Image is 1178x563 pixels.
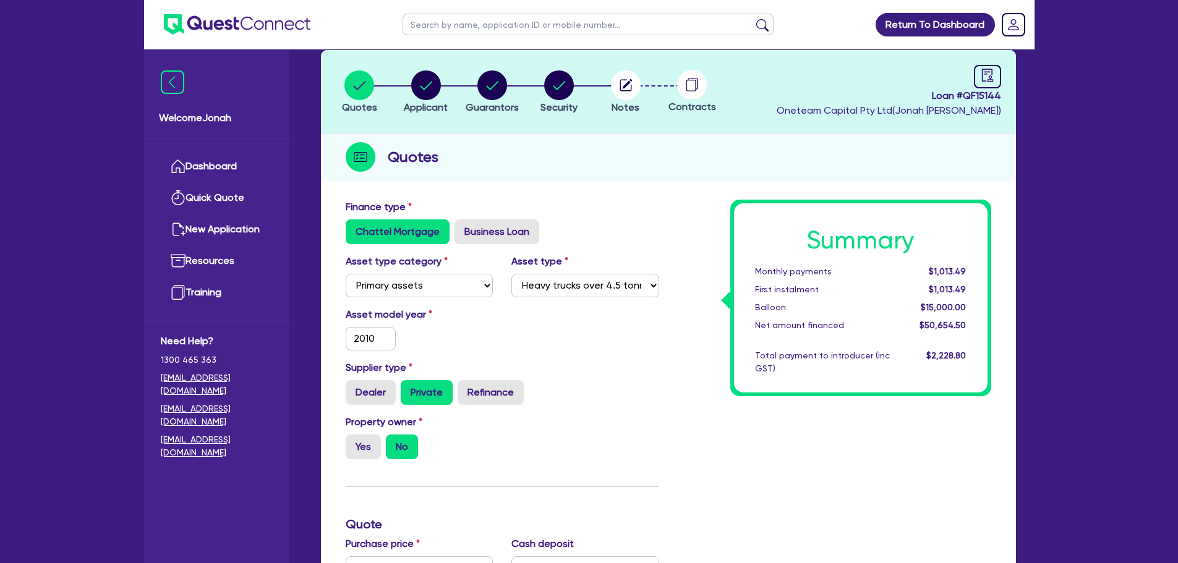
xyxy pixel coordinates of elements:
label: Yes [346,434,381,459]
a: Training [161,277,273,308]
button: Applicant [403,70,448,116]
h3: Quote [346,517,659,531]
label: Dealer [346,380,396,405]
span: Oneteam Capital Pty Ltd ( Jonah [PERSON_NAME] ) [777,104,1001,116]
button: Notes [610,70,641,116]
input: Search by name, application ID or mobile number... [403,14,774,35]
img: training [171,285,186,300]
label: Purchase price [346,536,420,551]
label: Finance type [346,200,412,214]
span: Notes [612,101,639,113]
label: Asset type [511,254,568,269]
img: quest-connect-logo-blue [164,14,310,35]
span: Guarantors [466,101,519,113]
a: Quick Quote [161,182,273,214]
button: Guarantors [465,70,519,116]
img: step-icon [346,142,375,172]
label: Business Loan [455,219,539,244]
h2: Quotes [388,146,438,168]
a: [EMAIL_ADDRESS][DOMAIN_NAME] [161,402,273,428]
div: Net amount financed [746,319,899,332]
label: Chattel Mortgage [346,219,450,244]
span: Loan # QF15144 [777,88,1001,103]
span: Welcome Jonah [159,111,275,125]
a: Dropdown toggle [997,9,1030,41]
div: Total payment to introducer (inc GST) [746,349,899,375]
label: Asset model year [336,307,503,322]
label: Property owner [346,415,422,430]
label: Refinance [458,380,524,405]
label: No [386,434,418,459]
div: First instalment [746,283,899,296]
span: Applicant [404,101,448,113]
img: resources [171,253,186,268]
div: Monthly payments [746,265,899,278]
label: Asset type category [346,254,448,269]
img: new-application [171,222,186,237]
span: Contracts [668,101,716,112]
a: audit [974,65,1001,88]
span: Security [540,101,578,113]
label: Cash deposit [511,536,574,551]
a: New Application [161,214,273,245]
label: Supplier type [346,360,412,375]
h1: Summary [755,226,967,255]
a: [EMAIL_ADDRESS][DOMAIN_NAME] [161,371,273,397]
button: Security [540,70,578,116]
a: Resources [161,245,273,277]
span: $1,013.49 [929,284,966,294]
span: Need Help? [161,334,273,349]
img: icon-menu-close [161,70,184,94]
span: Quotes [342,101,377,113]
img: quick-quote [171,190,186,205]
button: Quotes [341,70,378,116]
a: [EMAIL_ADDRESS][DOMAIN_NAME] [161,433,273,459]
span: audit [981,69,994,82]
div: Balloon [746,301,899,314]
span: $2,228.80 [926,350,966,360]
a: Dashboard [161,151,273,182]
span: $50,654.50 [920,320,966,330]
span: $15,000.00 [921,302,966,312]
span: 1300 465 363 [161,353,273,366]
span: $1,013.49 [929,266,966,276]
label: Private [401,380,453,405]
a: Return To Dashboard [876,13,995,36]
